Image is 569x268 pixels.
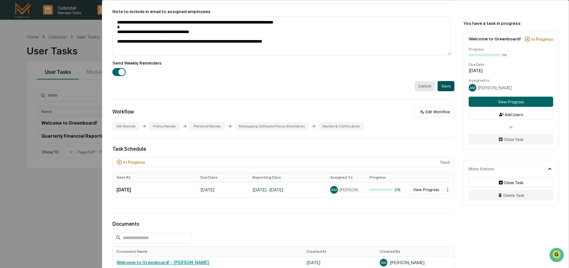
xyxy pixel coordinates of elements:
[124,160,145,165] div: In Progress
[478,85,512,90] span: [PERSON_NAME]
[303,247,376,256] th: Created At
[112,221,454,227] div: Documents
[380,259,450,266] div: [PERSON_NAME]
[249,182,326,197] td: [DATE] - [DATE]
[4,90,43,101] a: 🔎Data Lookup
[197,182,249,197] td: [DATE]
[22,55,80,60] div: We're available if you need us!
[13,80,41,86] span: Preclearance
[52,80,79,86] span: Attestations
[469,166,494,171] div: More Actions
[117,260,209,265] a: Welcome to Greenboard! - [PERSON_NAME]
[108,51,116,58] button: Start new chat
[469,177,553,188] button: Close Task
[381,260,386,265] span: AM
[112,157,454,167] div: 1 task
[469,78,553,83] div: Assigned to:
[409,185,443,195] button: View Progress
[532,37,553,42] div: In Progress
[502,53,507,57] div: 0%
[190,122,225,130] div: Personal Review
[469,134,553,144] button: Close Task
[45,107,77,113] a: Powered byPylon
[22,49,104,55] div: Start new chat
[112,146,454,152] div: Task Schedule
[112,9,454,14] div: Note to include in email to assigned employees
[44,78,81,89] a: 🗄️Attestations
[63,108,77,113] span: Pylon
[370,187,401,192] div: 0%
[339,187,362,192] span: [PERSON_NAME]
[469,190,553,200] button: Delete Task
[6,81,11,86] div: 🖐️
[549,247,566,264] iframe: Open customer support
[4,78,44,89] a: 🖐️Preclearance
[197,173,249,182] th: Due Date
[469,36,521,41] div: Welcome to Greenboard!
[416,107,454,117] button: Edit Workflow
[112,122,139,130] div: Get Started
[46,81,51,86] div: 🗄️
[112,109,134,115] div: Workflow
[469,97,553,107] button: View Progress
[235,122,309,130] div: Messaging Software Policy Attestation
[469,125,553,129] div: or
[6,93,11,98] div: 🔎
[113,247,303,256] th: Document Name
[469,47,553,52] div: Progress
[6,49,18,60] img: 1746055101610-c473b297-6a78-478c-a979-82029cc54cd1
[470,86,475,90] span: AM
[13,92,40,99] span: Data Lookup
[331,188,337,192] span: AM
[463,21,559,26] div: You have a task in progress:
[326,173,366,182] th: Assigned To
[149,122,180,130] div: Policy Review
[376,247,454,256] th: Created By
[469,68,553,73] div: [DATE]
[319,122,364,130] div: Review & Certification
[113,173,197,182] th: Sent At
[469,62,553,67] div: Due Date:
[249,173,326,182] th: Reporting Date
[469,109,553,120] button: Add Users
[366,173,405,182] th: Progress
[113,182,197,197] td: [DATE]
[415,81,435,91] button: Cancel
[6,13,116,24] p: How can we help?
[112,60,454,65] div: Send Weekly Reminders
[438,81,454,91] button: Save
